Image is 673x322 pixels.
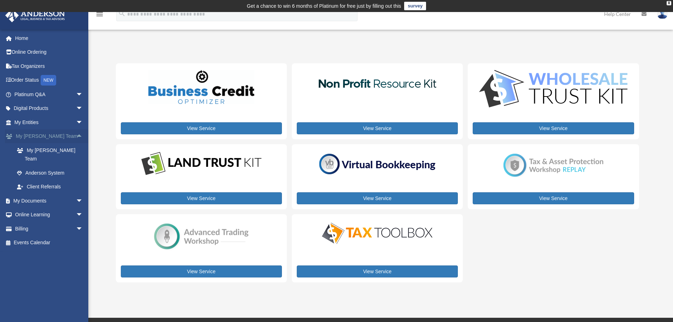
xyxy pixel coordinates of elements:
[5,222,94,236] a: Billingarrow_drop_down
[121,265,282,277] a: View Service
[297,122,458,134] a: View Service
[76,208,90,222] span: arrow_drop_down
[5,194,94,208] a: My Documentsarrow_drop_down
[5,101,90,116] a: Digital Productsarrow_drop_down
[5,31,94,45] a: Home
[10,143,94,166] a: My [PERSON_NAME] Team
[473,192,634,204] a: View Service
[76,194,90,208] span: arrow_drop_down
[5,236,94,250] a: Events Calendar
[118,10,126,17] i: search
[95,10,104,18] i: menu
[41,75,56,86] div: NEW
[76,129,90,144] span: arrow_drop_up
[297,192,458,204] a: View Service
[473,122,634,134] a: View Service
[297,265,458,277] a: View Service
[5,208,94,222] a: Online Learningarrow_drop_down
[404,2,426,10] a: survey
[76,115,90,130] span: arrow_drop_down
[657,9,668,19] img: User Pic
[667,1,671,5] div: close
[5,129,94,144] a: My [PERSON_NAME] Teamarrow_drop_up
[76,101,90,116] span: arrow_drop_down
[5,87,94,101] a: Platinum Q&Aarrow_drop_down
[5,45,94,59] a: Online Ordering
[76,222,90,236] span: arrow_drop_down
[76,87,90,102] span: arrow_drop_down
[5,59,94,73] a: Tax Organizers
[5,115,94,129] a: My Entitiesarrow_drop_down
[247,2,401,10] div: Get a chance to win 6 months of Platinum for free just by filling out this
[95,12,104,18] a: menu
[121,122,282,134] a: View Service
[5,73,94,88] a: Order StatusNEW
[3,8,67,22] img: Anderson Advisors Platinum Portal
[10,180,94,194] a: Client Referrals
[10,166,94,180] a: Anderson System
[121,192,282,204] a: View Service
